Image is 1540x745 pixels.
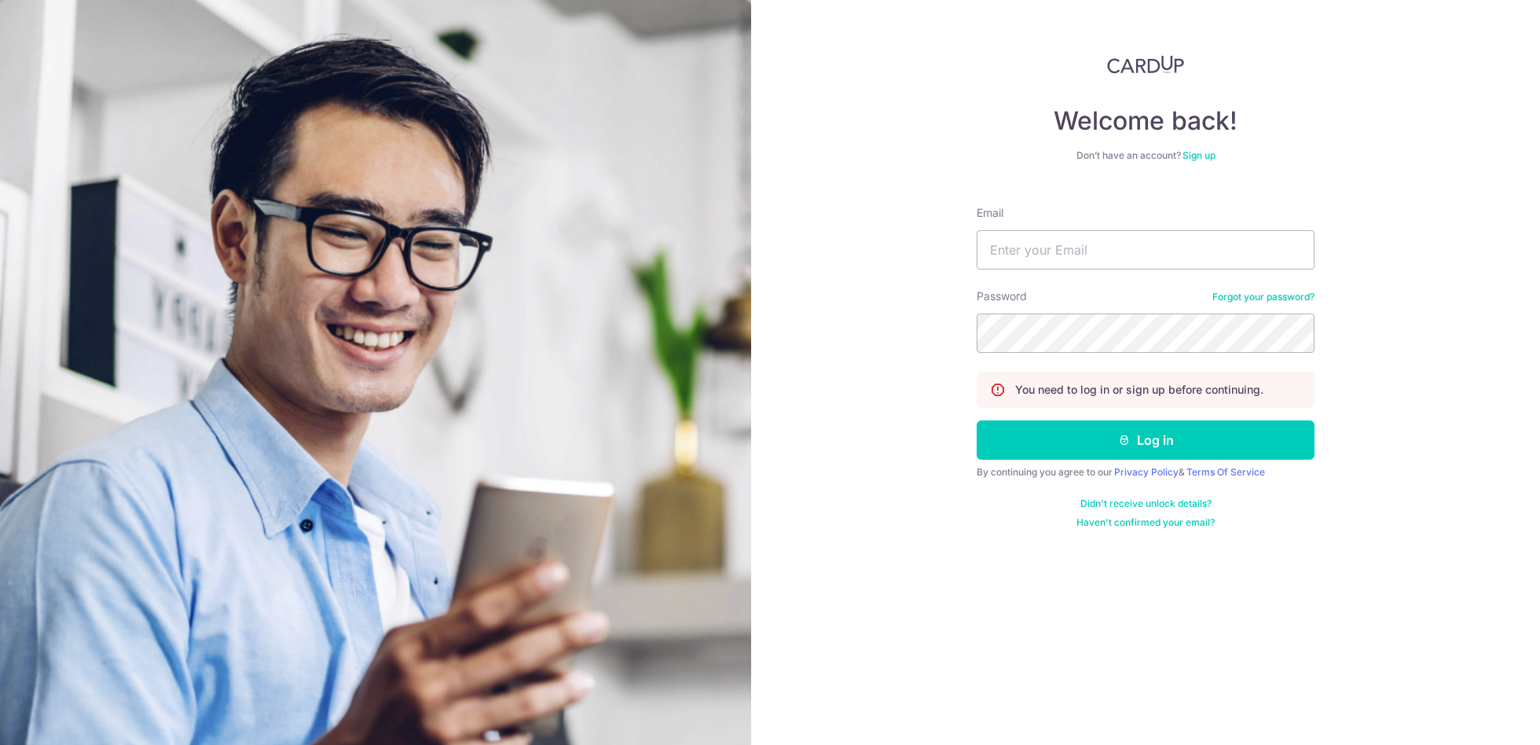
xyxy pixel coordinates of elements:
[977,205,1003,221] label: Email
[977,149,1314,162] div: Don’t have an account?
[977,420,1314,460] button: Log in
[1015,382,1263,398] p: You need to log in or sign up before continuing.
[1107,55,1184,74] img: CardUp Logo
[1186,466,1265,478] a: Terms Of Service
[1182,149,1215,161] a: Sign up
[977,466,1314,479] div: By continuing you agree to our &
[977,105,1314,137] h4: Welcome back!
[1114,466,1179,478] a: Privacy Policy
[977,230,1314,270] input: Enter your Email
[977,288,1027,304] label: Password
[1080,497,1212,510] a: Didn't receive unlock details?
[1076,516,1215,529] a: Haven't confirmed your email?
[1212,291,1314,303] a: Forgot your password?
